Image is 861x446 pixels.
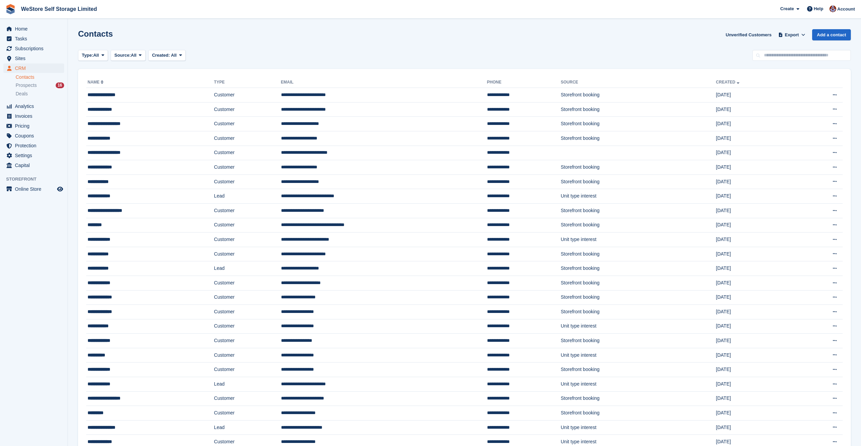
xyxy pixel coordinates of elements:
span: Help [814,5,823,12]
span: All [131,52,137,59]
a: menu [3,63,64,73]
td: Unit type interest [561,233,716,247]
td: Customer [214,290,281,305]
th: Phone [487,77,561,88]
a: Deals [16,90,64,97]
td: Storefront booking [561,203,716,218]
td: Storefront booking [561,88,716,103]
span: Storefront [6,176,68,183]
td: [DATE] [716,117,797,131]
td: [DATE] [716,146,797,160]
h1: Contacts [78,29,113,38]
td: Customer [214,363,281,377]
td: [DATE] [716,406,797,421]
td: Customer [214,334,281,348]
a: Name [88,80,105,85]
td: Customer [214,88,281,103]
span: Account [837,6,855,13]
td: [DATE] [716,261,797,276]
a: menu [3,131,64,141]
td: Customer [214,131,281,146]
a: Contacts [16,74,64,80]
a: menu [3,34,64,43]
td: Storefront booking [561,305,716,319]
td: [DATE] [716,218,797,233]
td: Storefront booking [561,131,716,146]
td: Customer [214,174,281,189]
td: Customer [214,406,281,421]
th: Type [214,77,281,88]
button: Created: All [148,50,186,61]
td: Storefront booking [561,247,716,261]
td: [DATE] [716,203,797,218]
a: menu [3,151,64,160]
td: Customer [214,233,281,247]
a: menu [3,111,64,121]
td: Lead [214,420,281,435]
td: Storefront booking [561,334,716,348]
td: [DATE] [716,102,797,117]
span: Protection [15,141,56,150]
span: Invoices [15,111,56,121]
td: Customer [214,146,281,160]
td: Lead [214,377,281,392]
span: Source: [114,52,131,59]
td: Customer [214,117,281,131]
td: Customer [214,102,281,117]
td: Storefront booking [561,117,716,131]
a: menu [3,121,64,131]
span: Analytics [15,101,56,111]
a: menu [3,161,64,170]
td: [DATE] [716,247,797,261]
td: Customer [214,247,281,261]
td: [DATE] [716,377,797,392]
span: Subscriptions [15,44,56,53]
a: Prospects 16 [16,82,64,89]
td: Unit type interest [561,420,716,435]
td: [DATE] [716,391,797,406]
td: [DATE] [716,174,797,189]
td: [DATE] [716,420,797,435]
td: Storefront booking [561,102,716,117]
td: [DATE] [716,334,797,348]
td: Storefront booking [561,363,716,377]
span: Sites [15,54,56,63]
td: [DATE] [716,88,797,103]
td: Customer [214,305,281,319]
td: Customer [214,276,281,290]
span: Home [15,24,56,34]
td: Storefront booking [561,276,716,290]
a: menu [3,184,64,194]
td: [DATE] [716,160,797,175]
td: Unit type interest [561,377,716,392]
img: Anthony Hobbs [829,5,836,12]
span: Pricing [15,121,56,131]
td: Customer [214,160,281,175]
td: [DATE] [716,276,797,290]
a: menu [3,54,64,63]
span: Online Store [15,184,56,194]
td: Customer [214,391,281,406]
img: stora-icon-8386f47178a22dfd0bd8f6a31ec36ba5ce8667c1dd55bd0f319d3a0aa187defe.svg [5,4,16,14]
th: Email [281,77,487,88]
a: WeStore Self Storage Limited [18,3,100,15]
span: Create [780,5,794,12]
span: Settings [15,151,56,160]
td: Customer [214,218,281,233]
td: Unit type interest [561,348,716,363]
td: Storefront booking [561,391,716,406]
span: All [93,52,99,59]
td: Customer [214,348,281,363]
a: menu [3,101,64,111]
td: [DATE] [716,348,797,363]
span: Prospects [16,82,37,89]
th: Source [561,77,716,88]
td: Lead [214,189,281,204]
td: [DATE] [716,305,797,319]
a: Created [716,80,741,85]
td: Customer [214,203,281,218]
td: Customer [214,319,281,334]
button: Export [777,29,807,40]
td: Storefront booking [561,406,716,421]
td: Storefront booking [561,218,716,233]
